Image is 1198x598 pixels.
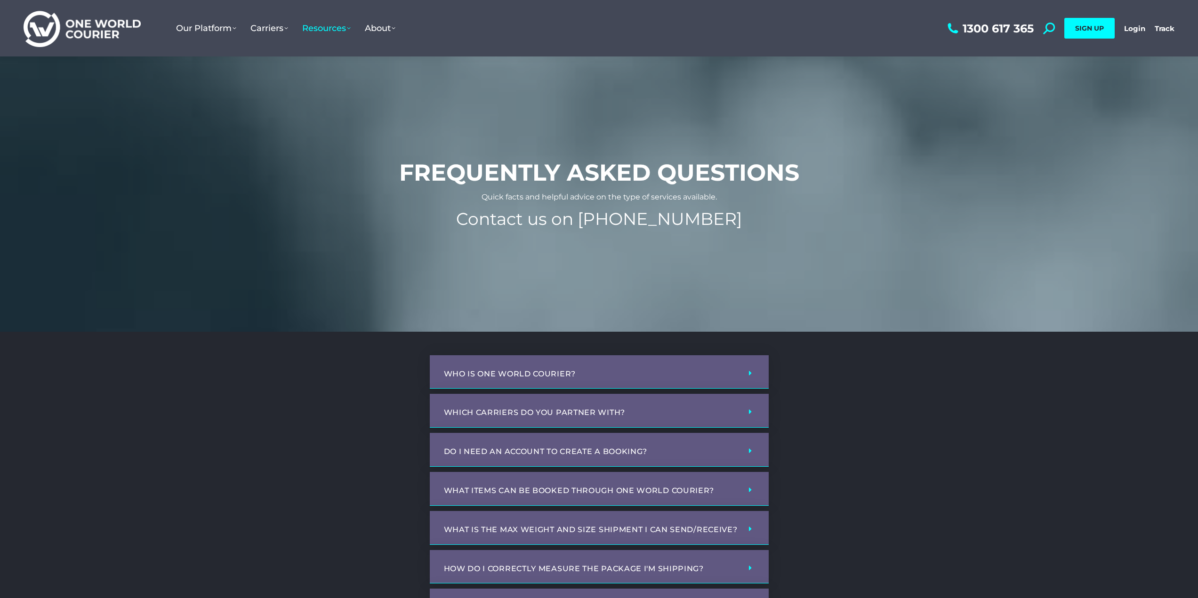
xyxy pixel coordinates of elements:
div: How do I correctly measure the package I'm shipping? [430,550,769,584]
div: What is the max weight and size shipment I can send/receive? [430,511,769,545]
a: Login [1124,24,1145,33]
div: Who is One World Courier? [430,355,769,389]
a: Which carriers do you partner with? [444,408,626,417]
div: What items can be booked through One World Courier? [430,472,769,506]
a: What is the max weight and size shipment I can send/receive? [444,525,738,534]
a: How do I correctly measure the package I'm shipping? [444,564,704,573]
img: One World Courier [24,9,141,48]
a: Carriers [243,14,295,43]
span: SIGN UP [1075,24,1104,32]
a: SIGN UP [1064,18,1115,39]
div: Do I need an account to create a booking? [430,433,769,467]
span: Our Platform [176,23,236,33]
a: About [358,14,402,43]
a: Who is One World Courier? [444,369,576,378]
p: Quick facts and helpful advice on the type of services available. [14,193,1184,201]
a: What items can be booked through One World Courier? [444,486,715,495]
div: Which carriers do you partner with? [430,394,769,428]
a: Our Platform [169,14,243,43]
a: Do I need an account to create a booking? [444,447,648,456]
span: About [365,23,395,33]
span: Carriers [250,23,288,33]
a: 1300 617 365 [945,23,1034,34]
p: Contact us on [PHONE_NUMBER] [14,210,1184,227]
a: Resources [295,14,358,43]
span: Resources [302,23,351,33]
h1: Frequently Asked Questions [14,161,1184,184]
a: Track [1155,24,1174,33]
